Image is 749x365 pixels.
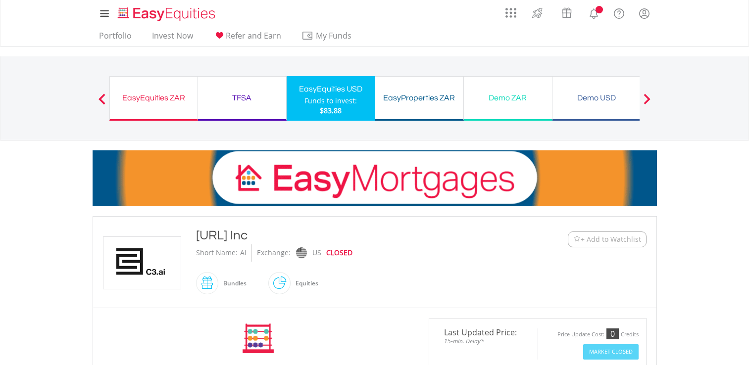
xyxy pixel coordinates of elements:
div: EasyEquities USD [293,82,369,96]
div: Credits [621,331,639,338]
span: Refer and Earn [226,30,281,41]
img: nasdaq.png [296,247,306,259]
img: EQU.US.AI.png [105,237,179,289]
a: Vouchers [552,2,581,21]
div: Short Name: [196,244,238,262]
button: Watchlist + Add to Watchlist [568,231,647,247]
div: TFSA [204,91,280,105]
a: Refer and Earn [209,31,285,46]
img: grid-menu-icon.svg [505,7,516,18]
span: $83.88 [320,106,342,115]
span: My Funds [301,29,366,42]
div: EasyEquities ZAR [116,91,192,105]
a: Invest Now [148,31,197,46]
span: + Add to Watchlist [581,234,641,244]
div: Equities [291,272,318,295]
div: Price Update Cost: [557,331,604,338]
button: Previous [92,98,112,108]
div: Bundles [218,272,247,295]
div: Exchange: [257,244,291,262]
a: FAQ's and Support [606,2,632,22]
img: vouchers-v2.svg [558,5,575,21]
div: 0 [606,328,619,339]
img: thrive-v2.svg [529,5,546,21]
div: CLOSED [326,244,352,262]
div: AI [240,244,247,262]
div: Demo USD [558,91,635,105]
button: Market Closed [583,344,639,360]
a: AppsGrid [499,2,523,18]
img: Watchlist [573,235,581,243]
a: Portfolio [95,31,136,46]
div: Demo ZAR [470,91,546,105]
a: Home page [114,2,219,22]
img: EasyEquities_Logo.png [116,6,219,22]
div: US [312,244,321,262]
div: EasyProperties ZAR [381,91,457,105]
div: Funds to invest: [304,96,357,106]
span: 15-min. Delay* [437,336,530,346]
a: My Profile [632,2,657,24]
img: EasyMortage Promotion Banner [93,150,657,206]
button: Next [637,98,657,108]
a: Notifications [581,2,606,22]
span: Last Updated Price: [437,328,530,336]
div: [URL] Inc [196,227,507,244]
